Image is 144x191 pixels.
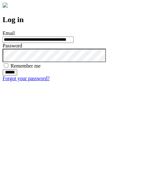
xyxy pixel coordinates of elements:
img: logo-4e3dc11c47720685a147b03b5a06dd966a58ff35d612b21f08c02c0306f2b779.png [3,3,8,8]
h2: Log in [3,15,141,24]
label: Email [3,30,15,36]
label: Remember me [11,63,41,69]
label: Password [3,43,22,48]
a: Forgot your password? [3,76,50,81]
